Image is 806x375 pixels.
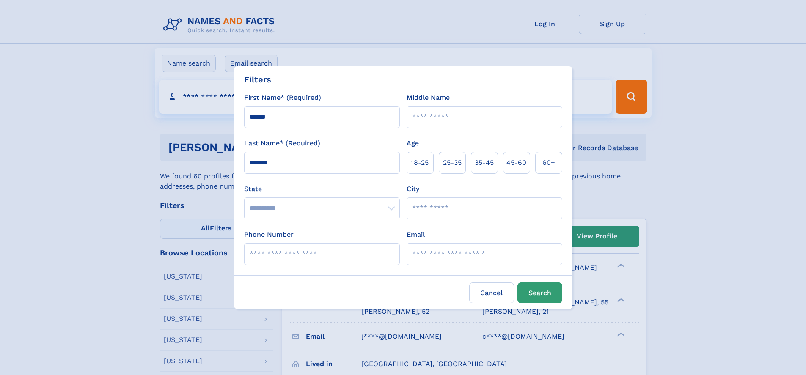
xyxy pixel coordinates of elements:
[407,138,419,148] label: Age
[517,282,562,303] button: Search
[244,184,400,194] label: State
[411,158,429,168] span: 18‑25
[407,230,425,240] label: Email
[244,73,271,86] div: Filters
[542,158,555,168] span: 60+
[244,93,321,103] label: First Name* (Required)
[244,138,320,148] label: Last Name* (Required)
[475,158,494,168] span: 35‑45
[506,158,526,168] span: 45‑60
[443,158,462,168] span: 25‑35
[244,230,294,240] label: Phone Number
[469,282,514,303] label: Cancel
[407,93,450,103] label: Middle Name
[407,184,419,194] label: City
